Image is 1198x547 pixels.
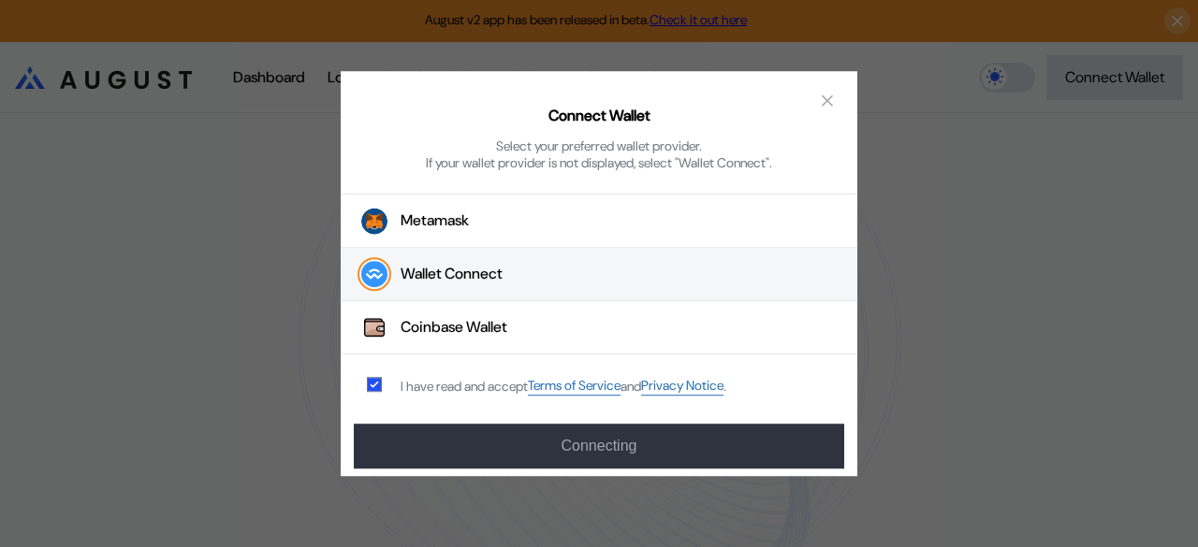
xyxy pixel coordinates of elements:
a: Terms of Service [528,378,621,396]
button: Coinbase WalletCoinbase Wallet [341,302,857,355]
div: Wallet Connect [401,265,503,284]
div: Coinbase Wallet [401,318,507,338]
img: Coinbase Wallet [361,315,387,341]
a: Privacy Notice [641,378,723,396]
button: close modal [812,86,842,116]
button: Metamask [341,194,857,249]
button: Connecting [354,424,844,468]
div: Metamask [401,211,469,231]
div: Select your preferred wallet provider. [496,137,702,154]
h2: Connect Wallet [548,106,650,125]
span: and [621,378,641,395]
div: If your wallet provider is not displayed, select "Wallet Connect". [426,154,772,171]
button: Wallet Connect [341,249,857,302]
div: I have read and accept . [401,378,726,396]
